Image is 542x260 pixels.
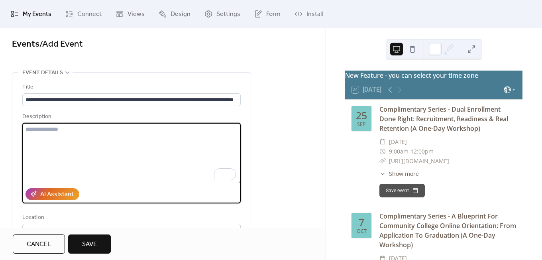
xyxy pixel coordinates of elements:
span: / Add Event [39,35,83,53]
a: Install [289,3,329,25]
a: Complimentary Series - Dual Enrollment Done Right: Recruitment, Readiness & Real Retention (A One... [379,105,508,133]
button: ​Show more [379,169,419,178]
a: Design [153,3,196,25]
span: [DATE] [389,137,407,147]
a: Settings [198,3,246,25]
div: Title [22,83,239,92]
button: Cancel [13,234,65,254]
div: Sep [357,122,366,127]
span: Connect [77,10,102,19]
div: ​ [379,156,386,166]
a: [URL][DOMAIN_NAME] [389,157,449,165]
span: 9:00am [389,147,408,156]
a: Complimentary Series - A Blueprint For Community College Online Orientation: From Application To ... [379,212,516,249]
span: Save [82,240,97,249]
a: Form [248,3,287,25]
span: Form [266,10,281,19]
div: ​ [379,137,386,147]
div: Description [22,112,239,122]
a: My Events [5,3,57,25]
a: Connect [59,3,108,25]
span: Settings [216,10,240,19]
div: ​ [379,147,386,156]
span: Event details [22,68,63,78]
span: 12:00pm [410,147,434,156]
span: Views [128,10,145,19]
button: AI Assistant [26,188,79,200]
div: 25 [356,110,367,120]
span: Design [171,10,190,19]
span: - [408,147,410,156]
span: My Events [23,10,51,19]
div: Location [22,213,239,223]
span: Show more [389,169,419,178]
div: ​ [379,169,386,178]
div: New Feature - you can select your time zone [345,71,522,80]
span: Cancel [27,240,51,249]
div: AI Assistant [40,190,74,199]
div: Oct [357,229,367,234]
textarea: To enrich screen reader interactions, please activate Accessibility in Grammarly extension settings [22,123,241,183]
div: 7 [359,217,364,227]
button: Save [68,234,111,254]
a: Views [110,3,151,25]
button: Save event [379,184,425,197]
span: Install [306,10,323,19]
a: Events [12,35,39,53]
